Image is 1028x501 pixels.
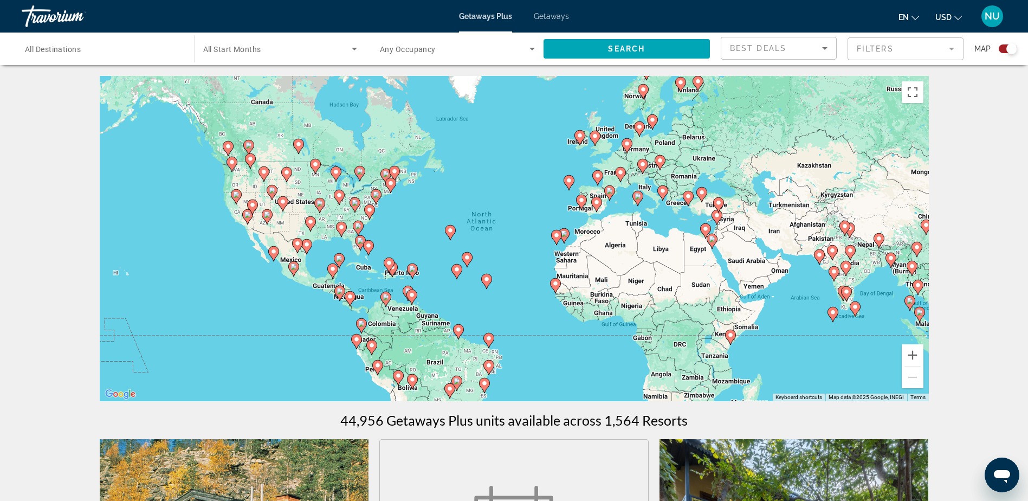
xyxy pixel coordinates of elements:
[902,367,923,388] button: Zoom out
[340,412,688,428] h1: 44,956 Getaways Plus units available across 1,564 Resorts
[910,394,926,400] a: Terms (opens in new tab)
[898,9,919,25] button: Change language
[985,458,1019,492] iframe: Button to launch messaging window
[974,41,991,56] span: Map
[902,344,923,366] button: Zoom in
[848,37,964,61] button: Filter
[544,39,710,59] button: Search
[730,44,786,53] span: Best Deals
[829,394,904,400] span: Map data ©2025 Google, INEGI
[902,81,923,103] button: Toggle fullscreen view
[978,5,1006,28] button: User Menu
[935,9,962,25] button: Change currency
[534,12,569,21] a: Getaways
[22,2,130,30] a: Travorium
[730,42,827,55] mat-select: Sort by
[203,45,261,54] span: All Start Months
[935,13,952,22] span: USD
[380,45,436,54] span: Any Occupancy
[985,11,1000,22] span: NU
[25,45,81,54] span: All Destinations
[898,13,909,22] span: en
[775,394,822,401] button: Keyboard shortcuts
[459,12,512,21] a: Getaways Plus
[102,387,138,401] a: Open this area in Google Maps (opens a new window)
[102,387,138,401] img: Google
[608,44,645,53] span: Search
